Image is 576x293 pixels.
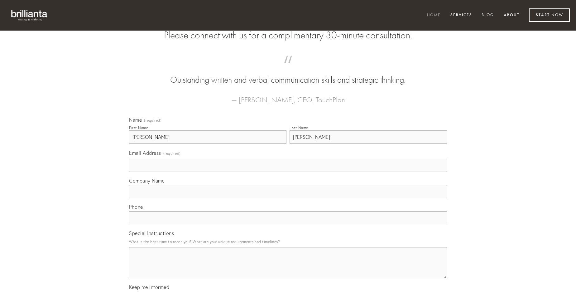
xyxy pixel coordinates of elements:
[423,10,445,21] a: Home
[139,86,437,106] figcaption: — [PERSON_NAME], CEO, TouchPlan
[478,10,498,21] a: Blog
[129,230,174,236] span: Special Instructions
[129,29,447,41] h2: Please connect with us for a complimentary 30-minute consultation.
[529,8,570,22] a: Start Now
[129,178,165,184] span: Company Name
[6,6,53,24] img: brillianta - research, strategy, marketing
[144,119,161,122] span: (required)
[129,125,148,130] div: First Name
[139,62,437,74] span: “
[500,10,524,21] a: About
[129,117,142,123] span: Name
[129,204,143,210] span: Phone
[139,62,437,86] blockquote: Outstanding written and verbal communication skills and strategic thinking.
[446,10,476,21] a: Services
[129,237,447,246] p: What is the best time to reach you? What are your unique requirements and timelines?
[129,284,169,290] span: Keep me informed
[163,149,181,158] span: (required)
[290,125,308,130] div: Last Name
[129,150,161,156] span: Email Address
